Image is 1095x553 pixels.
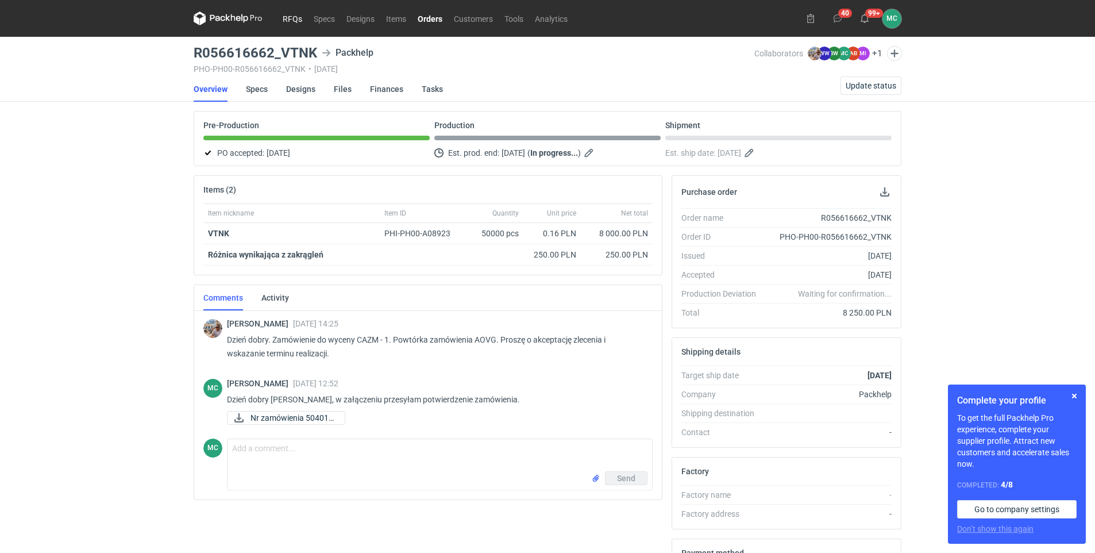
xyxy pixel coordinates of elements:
[227,319,293,328] span: [PERSON_NAME]
[341,11,380,25] a: Designs
[872,48,882,59] button: +1
[530,148,578,158] strong: In progress...
[334,76,352,102] a: Files
[1001,480,1013,489] strong: 4 / 8
[718,146,741,160] span: [DATE]
[882,9,901,28] button: MC
[422,76,443,102] a: Tasks
[681,231,765,243] div: Order ID
[203,121,259,130] p: Pre-Production
[293,379,338,388] span: [DATE] 12:52
[878,185,892,199] button: Download PO
[957,523,1034,535] button: Don’t show this again
[882,9,901,28] div: Marta Czupryniak
[681,212,765,224] div: Order name
[765,307,892,318] div: 8 250.00 PLN
[499,11,529,25] a: Tools
[194,76,228,102] a: Overview
[957,479,1077,491] div: Completed:
[681,250,765,262] div: Issued
[227,379,293,388] span: [PERSON_NAME]
[502,146,525,160] span: [DATE]
[681,427,765,438] div: Contact
[585,228,648,239] div: 8 000.00 PLN
[765,269,892,281] div: [DATE]
[867,371,892,380] strong: [DATE]
[808,47,822,60] img: Michał Palasek
[434,146,661,160] div: Est. prod. end:
[227,411,345,425] a: Nr zamówienia 504010...
[681,389,765,400] div: Company
[246,76,268,102] a: Specs
[578,148,581,158] em: )
[261,285,289,310] a: Activity
[681,307,765,318] div: Total
[957,500,1077,519] a: Go to company settings
[827,47,841,60] figcaption: BW
[583,146,597,160] button: Edit estimated production end date
[194,46,317,60] h3: R056616662_VTNK
[743,146,757,160] button: Edit estimated shipping date
[434,121,475,130] p: Production
[384,228,461,239] div: PHI-PH00-A08923
[203,146,430,160] div: PO accepted:
[203,439,222,458] figcaption: MC
[448,11,499,25] a: Customers
[585,249,648,260] div: 250.00 PLN
[208,209,254,218] span: Item nickname
[412,11,448,25] a: Orders
[322,46,373,60] div: Packhelp
[855,9,874,28] button: 99+
[681,288,765,299] div: Production Deviation
[384,209,406,218] span: Item ID
[856,47,870,60] figcaption: MI
[203,379,222,398] figcaption: MC
[380,11,412,25] a: Items
[765,489,892,501] div: -
[194,11,263,25] svg: Packhelp Pro
[837,47,851,60] figcaption: MC
[840,76,901,95] button: Update status
[665,121,700,130] p: Shipment
[277,11,308,25] a: RFQs
[621,209,648,218] span: Net total
[681,187,737,197] h2: Purchase order
[547,209,576,218] span: Unit price
[681,408,765,419] div: Shipping destination
[754,49,803,58] span: Collaborators
[1067,389,1081,403] button: Skip for now
[203,185,236,194] h2: Items (2)
[308,11,341,25] a: Specs
[828,9,847,28] button: 40
[605,471,647,485] button: Send
[528,228,576,239] div: 0.16 PLN
[957,412,1077,470] p: To get the full Packhelp Pro experience, complete your supplier profile. Attract new customers an...
[203,285,243,310] a: Comments
[227,333,643,360] p: Dzień dobry. Zamówienie do wyceny CAZM - 1. Powtórka zamówienia AOVG. Proszę o akceptację zleceni...
[194,64,754,74] div: PHO-PH00-R056616662_VTNK [DATE]
[681,489,765,501] div: Factory name
[293,319,338,328] span: [DATE] 14:25
[267,146,290,160] span: [DATE]
[286,76,315,102] a: Designs
[370,76,403,102] a: Finances
[765,427,892,438] div: -
[527,148,530,158] em: (
[529,11,573,25] a: Analytics
[250,412,336,424] span: Nr zamówienia 504010...
[681,370,765,381] div: Target ship date
[466,223,523,244] div: 50000 pcs
[227,393,643,406] p: Dzień dobry [PERSON_NAME], w załączeniu przesyłam potwierdzenie zamówienia.
[227,411,342,425] div: Nr zamówienia 5040108789.pdf
[492,209,519,218] span: Quantity
[957,394,1077,408] h1: Complete your profile
[617,474,635,482] span: Send
[665,146,892,160] div: Est. ship date:
[765,389,892,400] div: Packhelp
[681,269,765,281] div: Accepted
[203,379,222,398] div: Marta Czupryniak
[681,347,741,356] h2: Shipping details
[208,250,323,259] strong: Różnica wynikająca z zakrągleń
[765,212,892,224] div: R056616662_VTNK
[765,231,892,243] div: PHO-PH00-R056616662_VTNK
